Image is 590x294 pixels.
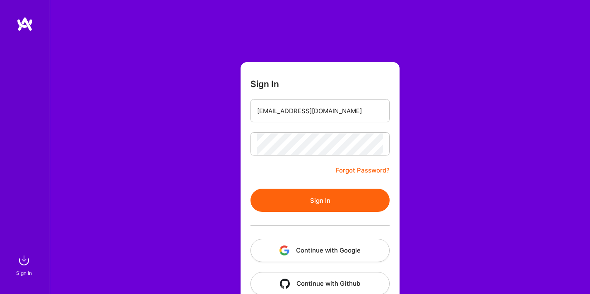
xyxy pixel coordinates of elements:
[250,239,390,262] button: Continue with Google
[250,189,390,212] button: Sign In
[336,165,390,175] a: Forgot Password?
[280,279,290,289] img: icon
[17,17,33,32] img: logo
[279,245,289,255] img: icon
[250,79,279,89] h3: Sign In
[16,269,32,277] div: Sign In
[257,100,383,121] input: Email...
[16,252,32,269] img: sign in
[17,252,32,277] a: sign inSign In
